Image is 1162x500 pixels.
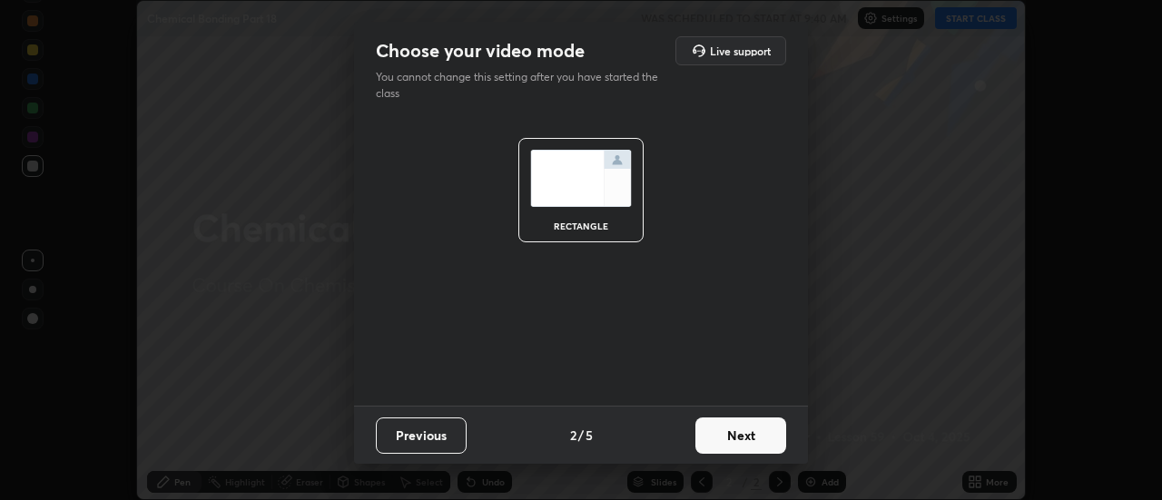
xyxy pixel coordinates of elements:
div: rectangle [545,221,617,230]
button: Next [695,417,786,454]
h4: 2 [570,426,576,445]
button: Previous [376,417,467,454]
h2: Choose your video mode [376,39,585,63]
img: normalScreenIcon.ae25ed63.svg [530,150,632,207]
h4: 5 [586,426,593,445]
p: You cannot change this setting after you have started the class [376,69,670,102]
h5: Live support [710,45,771,56]
h4: / [578,426,584,445]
